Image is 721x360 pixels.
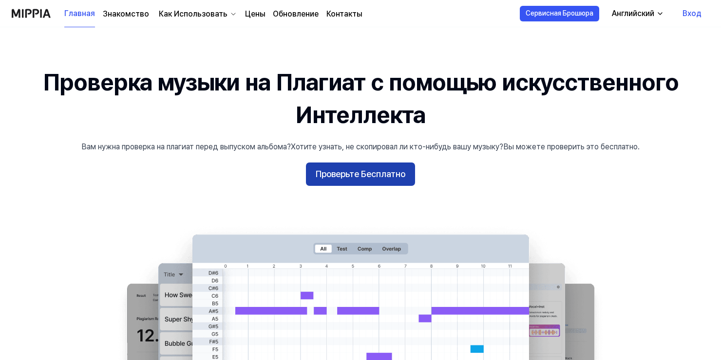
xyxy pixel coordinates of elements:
ya-tr-span: Вход [683,8,702,19]
ya-tr-span: Проверка музыки на Плагиат с помощью искусственного Интеллекта [43,68,679,129]
ya-tr-span: Контакты [326,9,362,18]
ya-tr-span: Вы можете проверить это бесплатно. [503,142,640,151]
ya-tr-span: Обновление [273,9,319,18]
button: Сервисная Брошюра [520,6,599,21]
ya-tr-span: Сервисная Брошюра [526,9,593,18]
ya-tr-span: Английский [612,9,654,18]
a: Цены [245,8,265,20]
ya-tr-span: Знакомство [103,9,149,18]
ya-tr-span: Вам нужна проверка на плагиат перед выпуском альбома? [81,142,291,151]
button: Английский [604,4,670,23]
a: Контакты [326,8,362,20]
ya-tr-span: Проверьте Бесплатно [316,167,405,181]
ya-tr-span: Главная [64,8,95,19]
button: Как Использовать [157,8,237,20]
a: Знакомство [103,8,149,20]
ya-tr-span: Цены [245,9,265,18]
a: Главная [64,0,95,27]
ya-tr-span: Хотите узнать, не скопировал ли кто-нибудь вашу музыку? [291,142,503,151]
button: Проверьте Бесплатно [306,162,415,186]
a: Обновление [273,8,319,20]
ya-tr-span: Как Использовать [159,9,228,18]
